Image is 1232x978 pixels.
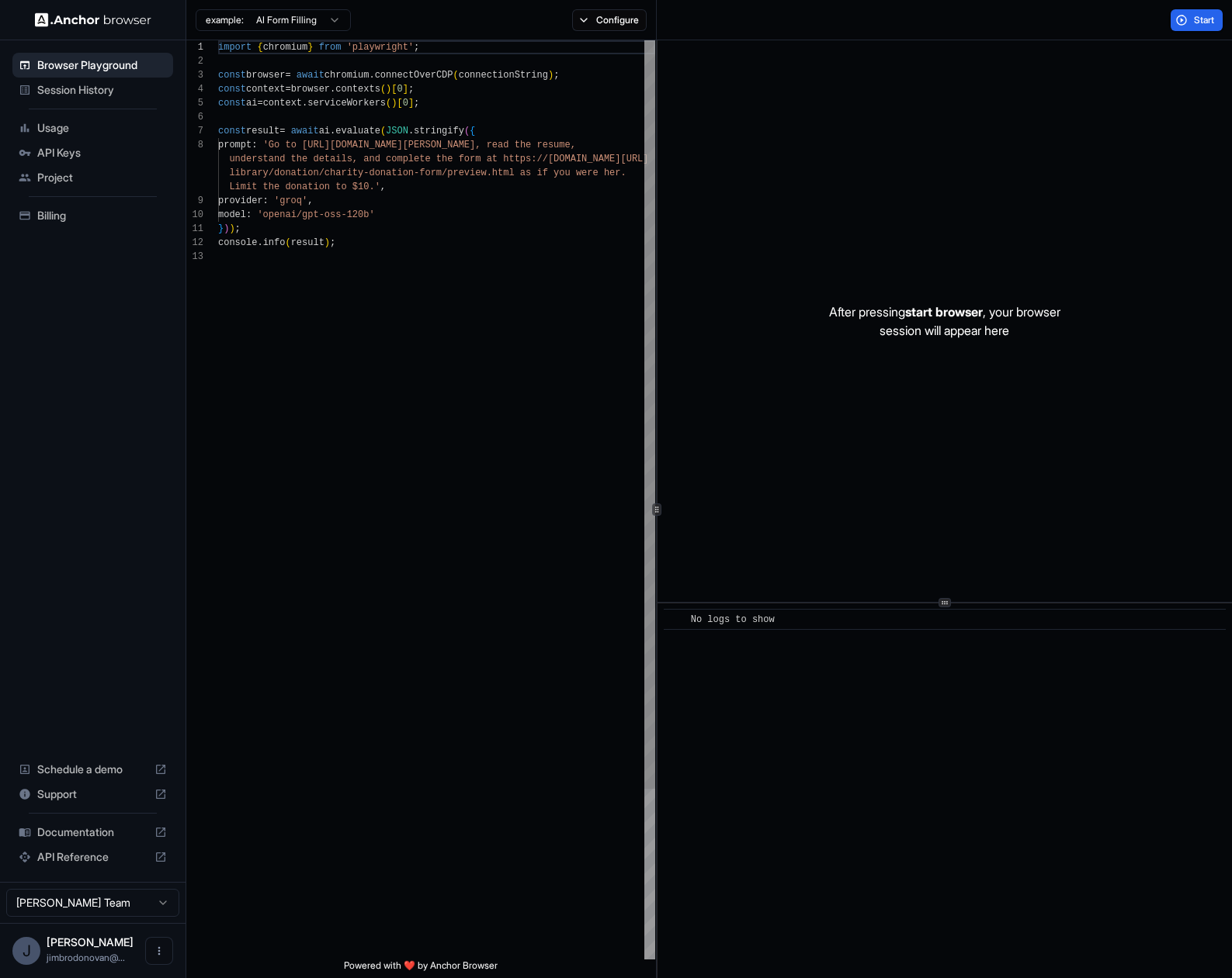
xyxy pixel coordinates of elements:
span: Limit the donation to $10.' [229,181,380,192]
span: Usage [37,120,167,136]
div: 13 [186,250,203,264]
span: 0 [397,84,402,95]
span: Jim Donovan [47,935,134,949]
span: ai [246,98,257,109]
span: ] [408,98,414,109]
span: connectOverCDP [375,70,453,81]
div: J [12,937,40,965]
div: Documentation [12,820,173,845]
span: result [291,237,324,248]
span: ; [235,223,241,234]
span: Schedule a demo [37,762,148,777]
span: ( [285,237,290,248]
span: ai [319,126,330,137]
span: prompt [218,140,252,150]
div: Usage [12,116,173,140]
span: 'Go to [URL][DOMAIN_NAME][PERSON_NAME], re [263,140,498,150]
span: . [330,126,335,137]
span: Browser Playground [37,57,167,73]
span: ( [380,126,386,137]
span: ) [229,223,234,234]
span: ; [408,84,414,95]
span: . [302,98,307,109]
div: 6 [186,110,203,124]
span: ) [391,98,397,109]
span: . [369,70,374,81]
div: 2 [186,54,203,68]
div: API Reference [12,845,173,869]
span: API Reference [37,849,148,865]
span: } [307,42,313,53]
span: const [218,84,246,95]
img: Anchor Logo [35,12,151,27]
span: 'playwright' [347,42,414,53]
div: Schedule a demo [12,757,173,782]
span: ​ [672,612,679,627]
span: ( [453,70,459,81]
span: [ [391,84,397,95]
span: No logs to show [691,614,775,625]
span: serviceWorkers [307,98,386,109]
span: from [319,42,342,53]
span: context [263,98,302,109]
span: understand the details, and complete the form at h [229,154,508,164]
p: After pressing , your browser session will appear here [829,302,1060,340]
button: Open menu [145,937,173,965]
div: 10 [186,208,203,222]
span: = [279,126,285,137]
span: ) [386,84,391,95]
span: : [246,209,252,220]
span: Start [1194,14,1216,26]
div: 7 [186,124,203,138]
div: 5 [186,96,203,110]
div: Billing [12,203,173,228]
span: library/donation/charity-donation-form/preview.htm [229,168,508,178]
span: Documentation [37,824,148,840]
div: 3 [186,68,203,82]
span: ttps://[DOMAIN_NAME][URL] [508,154,648,164]
span: Support [37,786,148,802]
span: connectionString [459,70,548,81]
span: await [297,70,324,81]
div: Support [12,782,173,807]
span: 'groq' [274,195,307,206]
span: ] [403,84,408,95]
span: browser [246,70,285,81]
div: API Keys [12,140,173,165]
span: ( [386,98,391,109]
span: context [246,84,285,95]
button: Start [1171,9,1223,31]
div: 1 [186,40,203,54]
span: ( [464,126,470,137]
span: console [218,237,257,248]
span: = [257,98,262,109]
span: Billing [37,208,167,223]
span: ( [380,84,386,95]
span: { [257,42,262,53]
span: stringify [414,126,464,137]
span: ; [414,98,419,109]
span: ; [330,237,335,248]
span: browser [291,84,330,95]
span: = [285,70,290,81]
span: . [408,126,414,137]
span: ) [224,223,229,234]
div: 4 [186,82,203,96]
span: await [291,126,319,137]
span: chromium [263,42,308,53]
span: const [218,70,246,81]
span: jimbrodonovan@gmail.com [47,952,125,963]
div: 11 [186,222,203,236]
span: result [246,126,279,137]
span: . [330,84,335,95]
span: const [218,98,246,109]
span: chromium [324,70,370,81]
div: Browser Playground [12,53,173,78]
span: Project [37,170,167,185]
span: import [218,42,252,53]
span: ; [554,70,559,81]
span: example: [206,14,244,26]
span: , [307,195,313,206]
span: [ [397,98,402,109]
span: 'openai/gpt-oss-120b' [257,209,374,220]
